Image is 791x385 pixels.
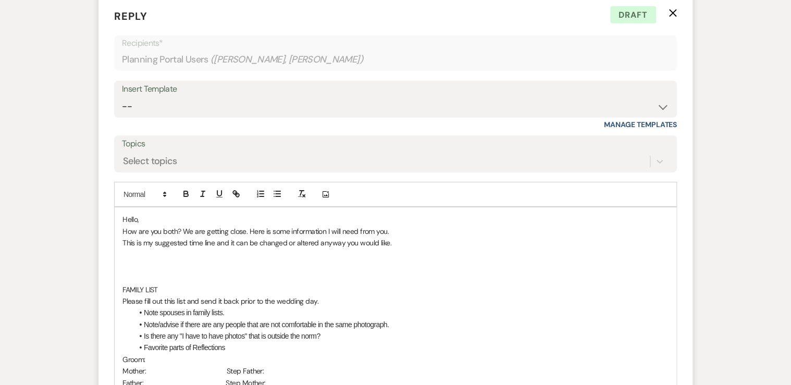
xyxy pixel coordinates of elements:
[133,342,669,353] li: Favorite parts of Reflections
[122,237,669,249] p: This is my suggested time line and it can be changed or altered anyway you would like.
[133,319,669,330] li: Note/advise if there are any people that are not comfortable in the same photograph.
[122,295,669,307] p: Please fill out this list and send it back prior to the wedding day.
[133,330,669,342] li: Is there any "I have to have photos" that is outside the norm?
[133,307,669,318] li: Note spouses in family lists.
[122,136,669,152] label: Topics
[122,354,669,365] p: Groom:
[122,36,669,50] p: Recipients*
[114,9,147,23] span: Reply
[211,53,364,67] span: ( [PERSON_NAME], [PERSON_NAME] )
[610,6,656,24] span: Draft
[604,120,677,129] a: Manage Templates
[122,49,669,70] div: Planning Portal Users
[122,214,669,225] p: Hello,
[122,284,669,295] p: FAMILY LIST
[122,82,669,97] div: Insert Template
[123,155,177,169] div: Select topics
[122,226,669,237] p: How are you both? We are getting close. Here is some information I will need from you.
[122,365,669,377] p: Mother: Step Father:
